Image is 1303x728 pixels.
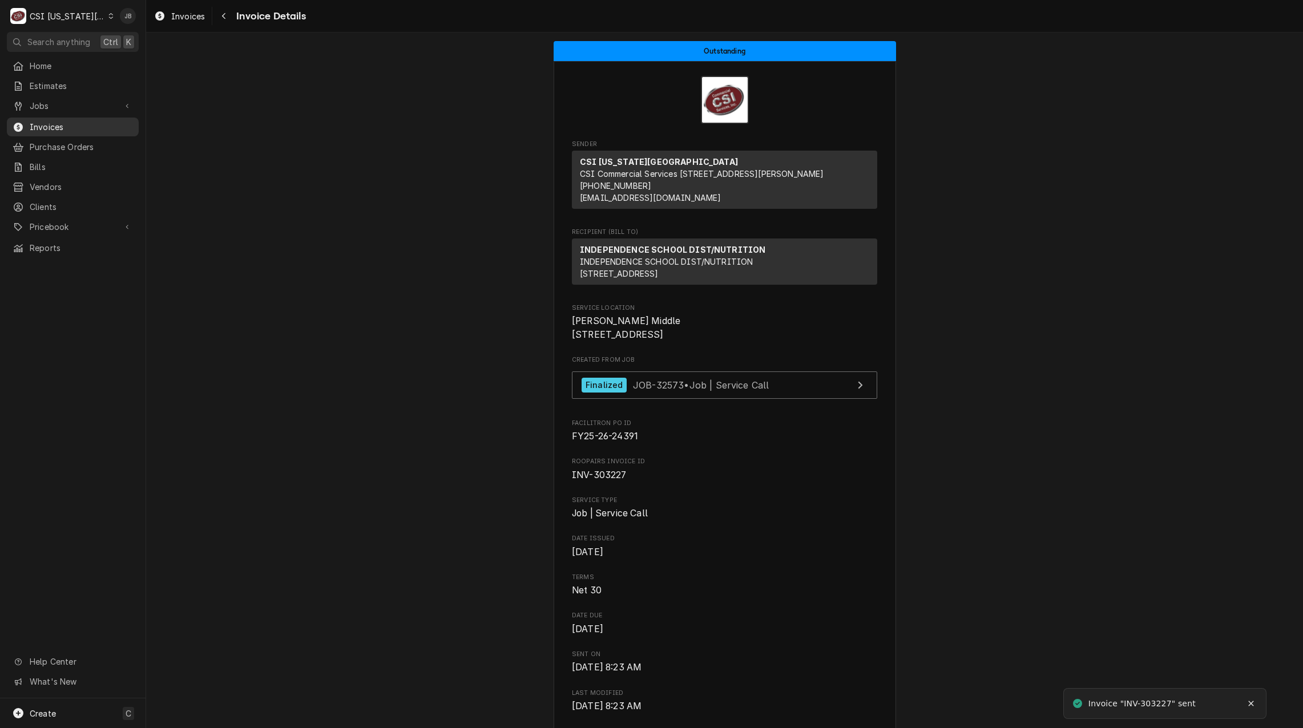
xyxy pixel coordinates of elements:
[7,56,139,75] a: Home
[126,36,131,48] span: K
[572,140,877,149] span: Sender
[572,650,877,674] div: Sent On
[7,137,139,156] a: Purchase Orders
[30,221,116,233] span: Pricebook
[572,140,877,214] div: Invoice Sender
[580,257,753,278] span: INDEPENDENCE SCHOOL DIST/NUTRITION [STREET_ADDRESS]
[572,584,877,597] span: Terms
[10,8,26,24] div: CSI Kansas City's Avatar
[572,151,877,209] div: Sender
[572,545,877,559] span: Date Issued
[572,457,877,482] div: Roopairs Invoice ID
[701,76,749,124] img: Logo
[7,238,139,257] a: Reports
[572,228,877,237] span: Recipient (Bill To)
[30,121,133,133] span: Invoices
[572,622,877,636] span: Date Due
[7,157,139,176] a: Bills
[572,573,877,597] div: Terms
[572,689,877,698] span: Last Modified
[27,36,90,48] span: Search anything
[7,118,139,136] a: Invoices
[580,181,651,191] a: [PHONE_NUMBER]
[580,245,765,254] strong: INDEPENDENCE SCHOOL DIST/NUTRITION
[572,316,680,340] span: [PERSON_NAME] Middle [STREET_ADDRESS]
[572,314,877,341] span: Service Location
[572,701,642,711] span: [DATE] 8:23 AM
[7,177,139,196] a: Vendors
[126,707,131,719] span: C
[572,496,877,505] span: Service Type
[572,355,877,365] span: Created From Job
[30,161,133,173] span: Bills
[572,508,648,519] span: Job | Service Call
[7,76,139,95] a: Estimates
[572,662,642,673] span: [DATE] 8:23 AM
[572,611,877,636] div: Date Due
[572,689,877,713] div: Last Modified
[7,197,139,216] a: Clients
[572,699,877,713] span: Last Modified
[30,60,133,72] span: Home
[7,217,139,236] a: Go to Pricebook
[572,496,877,520] div: Service Type
[30,80,133,92] span: Estimates
[572,470,627,480] span: INV-303227
[572,355,877,405] div: Created From Job
[120,8,136,24] div: JB
[572,573,877,582] span: Terms
[572,430,877,443] span: Facilitron PO ID
[572,371,877,399] a: View Job
[572,238,877,289] div: Recipient (Bill To)
[572,431,638,442] span: FY25-26-24391
[10,8,26,24] div: C
[572,585,602,596] span: Net 30
[7,96,139,115] a: Go to Jobs
[30,141,133,153] span: Purchase Orders
[171,10,205,22] span: Invoices
[30,676,132,687] span: What's New
[30,100,116,112] span: Jobs
[233,9,305,24] span: Invoice Details
[7,672,139,691] a: Go to What's New
[572,304,877,313] span: Service Location
[554,41,896,61] div: Status
[30,656,132,668] span: Help Center
[633,379,769,390] span: JOB-32573 • Job | Service Call
[572,547,603,557] span: [DATE]
[215,7,233,25] button: Navigate back
[704,47,745,55] span: Outstanding
[580,157,738,167] strong: CSI [US_STATE][GEOGRAPHIC_DATA]
[30,10,105,22] div: CSI [US_STATE][GEOGRAPHIC_DATA]
[7,652,139,671] a: Go to Help Center
[7,32,139,52] button: Search anythingCtrlK
[30,181,133,193] span: Vendors
[572,534,877,543] span: Date Issued
[582,378,627,393] div: Finalized
[580,169,824,179] span: CSI Commercial Services [STREET_ADDRESS][PERSON_NAME]
[572,468,877,482] span: Roopairs Invoice ID
[572,304,877,342] div: Service Location
[572,419,877,428] span: Facilitron PO ID
[30,242,133,254] span: Reports
[103,36,118,48] span: Ctrl
[580,193,721,203] a: [EMAIL_ADDRESS][DOMAIN_NAME]
[30,201,133,213] span: Clients
[572,661,877,674] span: Sent On
[572,507,877,520] span: Service Type
[572,624,603,634] span: [DATE]
[150,7,209,26] a: Invoices
[30,709,56,718] span: Create
[572,611,877,620] span: Date Due
[572,151,877,213] div: Sender
[572,457,877,466] span: Roopairs Invoice ID
[572,650,877,659] span: Sent On
[120,8,136,24] div: Joshua Bennett's Avatar
[572,238,877,285] div: Recipient (Bill To)
[572,228,877,290] div: Invoice Recipient
[572,419,877,443] div: Facilitron PO ID
[1088,698,1197,710] div: Invoice "INV-303227" sent
[572,534,877,559] div: Date Issued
